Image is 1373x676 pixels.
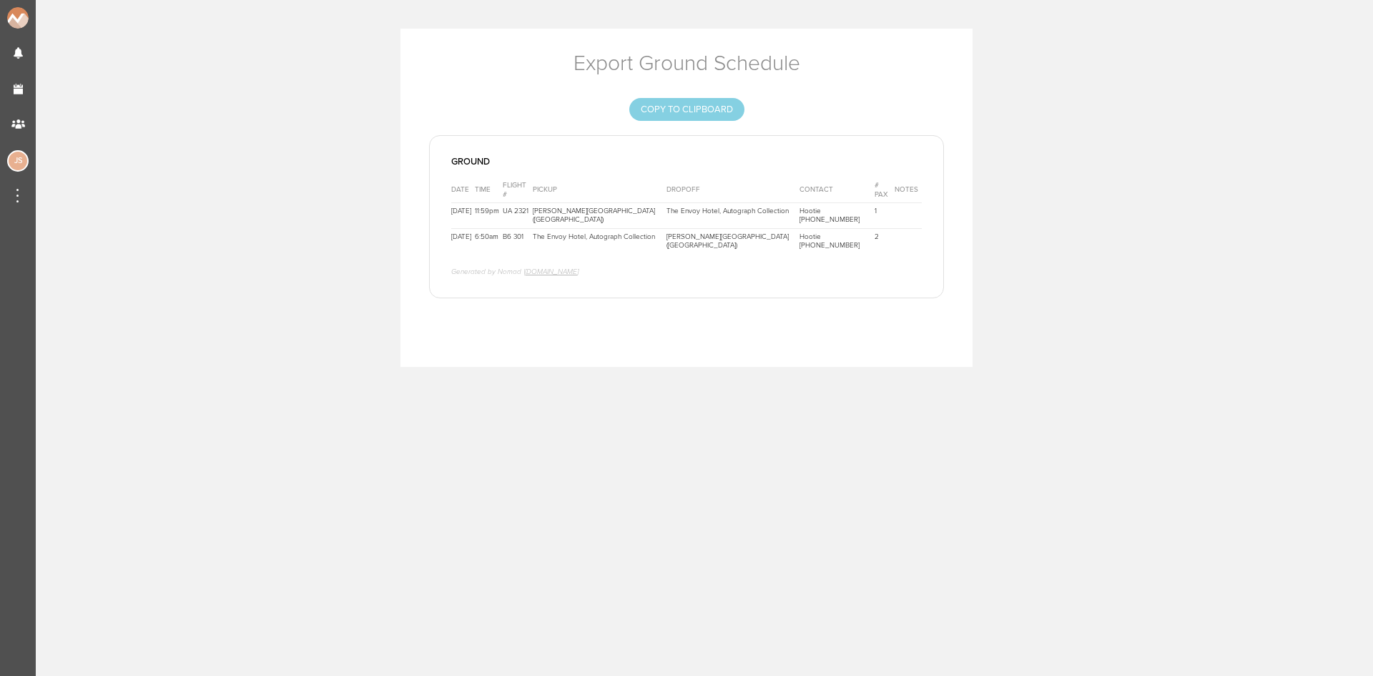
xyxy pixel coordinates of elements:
[799,203,875,229] td: Hootie [PHONE_NUMBER]
[629,98,744,121] button: Copy to Clipboard
[475,228,503,253] td: 6:50am
[451,177,475,202] td: Date
[475,203,503,229] td: 11:59pm
[503,203,533,229] td: UA 2321
[451,261,579,275] span: Generated by Nomad |
[666,228,799,253] td: [PERSON_NAME][GEOGRAPHIC_DATA] ([GEOGRAPHIC_DATA])
[451,228,475,253] td: [DATE]
[799,177,875,202] td: Contact
[7,7,88,29] img: NOMAD
[503,228,533,253] td: B6 301
[451,157,490,177] p: Ground
[875,177,895,202] td: # PAX
[895,177,922,202] td: Notes
[799,228,875,253] td: Hootie [PHONE_NUMBER]
[475,177,503,202] td: Time
[875,228,895,253] td: 2
[666,177,799,202] td: Dropoff
[503,177,533,202] td: Flight #
[7,150,29,172] div: Jessica Smith
[533,203,666,229] td: [PERSON_NAME][GEOGRAPHIC_DATA] ([GEOGRAPHIC_DATA])
[533,177,666,202] td: Pickup
[451,203,475,229] td: [DATE]
[533,228,666,253] td: The Envoy Hotel, Autograph Collection
[666,203,799,229] td: The Envoy Hotel, Autograph Collection
[875,203,895,229] td: 1
[429,50,944,77] h4: Export Ground Schedule
[525,268,579,276] a: [DOMAIN_NAME]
